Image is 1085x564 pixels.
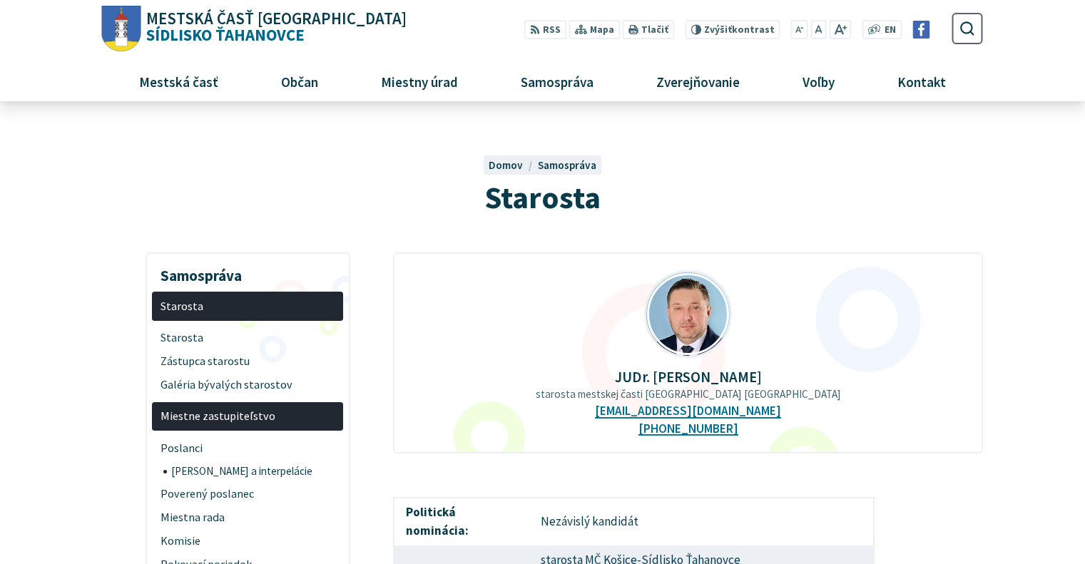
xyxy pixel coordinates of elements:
span: Starosta [161,294,335,318]
a: Zástupca starostu [152,349,343,373]
span: Starosta [161,326,335,349]
a: Poverený poslanec [152,483,343,506]
span: EN [885,23,896,38]
span: Starosta [484,178,601,217]
button: Tlačiť [623,20,674,39]
button: Zväčšiť veľkosť písma [829,20,851,39]
button: Zvýšiťkontrast [685,20,780,39]
span: Samospráva [515,62,598,101]
span: Galéria bývalých starostov [161,373,335,396]
strong: Politická nominácia: [406,504,469,538]
a: Poslanci [152,436,343,460]
a: Voľby [777,62,861,101]
span: Kontakt [892,62,952,101]
span: Miestne zastupiteľstvo [161,405,335,429]
img: Prejsť na domovskú stránku [102,6,141,52]
span: Zástupca starostu [161,349,335,373]
span: Občan [275,62,323,101]
a: Samospráva [538,158,596,172]
a: Logo Sídlisko Ťahanovce, prejsť na domovskú stránku. [102,6,407,52]
img: Mgr.Ing._Milo___Ihn__t__2_ [646,272,730,357]
span: Miestna rada [161,506,335,530]
a: EN [881,23,900,38]
a: [PHONE_NUMBER] [638,421,738,436]
span: Poverený poslanec [161,483,335,506]
span: Mapa [590,23,614,38]
span: Tlačiť [641,24,668,36]
a: Komisie [152,530,343,553]
a: Domov [489,158,537,172]
span: Voľby [798,62,840,101]
p: starosta mestskej časti [GEOGRAPHIC_DATA] [GEOGRAPHIC_DATA] [417,388,960,401]
span: Domov [489,158,523,172]
span: RSS [543,23,561,38]
a: Samospráva [495,62,620,101]
a: Galéria bývalých starostov [152,373,343,396]
span: Zverejňovanie [651,62,745,101]
h3: Samospráva [152,257,343,287]
span: Komisie [161,530,335,553]
a: Kontakt [872,62,972,101]
span: kontrast [704,24,775,36]
a: Mapa [569,20,620,39]
span: Zvýšiť [704,24,732,36]
a: [EMAIL_ADDRESS][DOMAIN_NAME] [595,404,781,419]
a: Mestská časť [113,62,244,101]
button: Nastaviť pôvodnú veľkosť písma [810,20,826,39]
span: Mestská časť [133,62,223,101]
span: Mestská časť [GEOGRAPHIC_DATA] [146,11,407,27]
img: Prejsť na Facebook stránku [912,21,930,39]
span: [PERSON_NAME] a interpelácie [171,460,335,483]
a: [PERSON_NAME] a interpelácie [163,460,344,483]
a: Zverejňovanie [631,62,766,101]
span: Sídlisko Ťahanovce [141,11,407,43]
a: Občan [255,62,344,101]
span: Poslanci [161,436,335,460]
span: Miestny úrad [375,62,463,101]
p: JUDr. [PERSON_NAME] [417,369,960,385]
a: Miestne zastupiteľstvo [152,402,343,431]
td: Nezávislý kandidát [529,498,874,545]
a: Miestny úrad [355,62,484,101]
a: Starosta [152,292,343,321]
a: RSS [524,20,566,39]
a: Miestna rada [152,506,343,530]
a: Starosta [152,326,343,349]
button: Zmenšiť veľkosť písma [791,20,808,39]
